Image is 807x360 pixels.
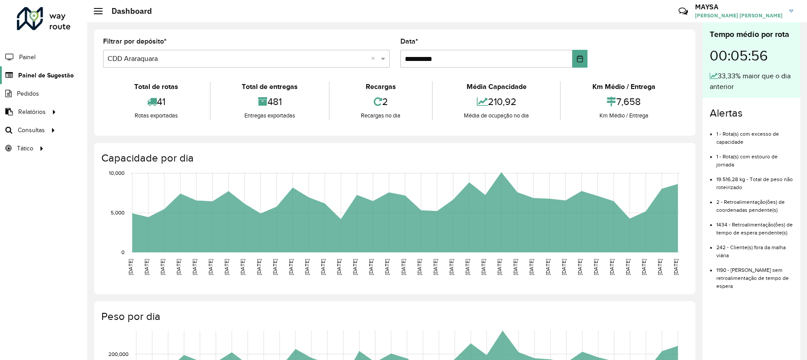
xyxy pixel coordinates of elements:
text: [DATE] [272,259,278,275]
text: [DATE] [224,259,229,275]
span: Relatórios [18,107,46,117]
text: [DATE] [128,259,133,275]
text: 0 [121,249,124,255]
span: Painel [19,53,36,62]
text: 10,000 [109,170,124,176]
text: [DATE] [304,259,310,275]
div: 41 [105,92,208,111]
text: [DATE] [625,259,631,275]
button: Choose Date [572,50,587,68]
div: Entregas exportadas [213,111,327,120]
h4: Alertas [710,107,793,120]
span: Tático [17,144,33,153]
span: [PERSON_NAME] [PERSON_NAME] [695,12,783,20]
h4: Capacidade por dia [101,152,687,165]
text: [DATE] [609,259,615,275]
div: Média de ocupação no dia [435,111,558,120]
span: Consultas [18,125,45,135]
text: [DATE] [480,259,486,275]
text: [DATE] [368,259,374,275]
text: [DATE] [336,259,342,275]
text: [DATE] [545,259,551,275]
li: 19.516,28 kg - Total de peso não roteirizado [716,169,793,191]
span: Pedidos [17,89,39,98]
text: [DATE] [240,259,245,275]
text: [DATE] [641,259,647,275]
li: 1 - Rota(s) com estouro de jornada [716,146,793,169]
text: [DATE] [400,259,406,275]
div: Km Médio / Entrega [563,81,684,92]
text: [DATE] [320,259,326,275]
div: Rotas exportadas [105,111,208,120]
h3: MAYSA [695,3,783,11]
text: 5,000 [111,210,124,215]
text: 200,000 [108,351,128,357]
text: [DATE] [192,259,197,275]
text: [DATE] [657,259,663,275]
text: [DATE] [561,259,567,275]
h4: Peso por dia [101,310,687,323]
h2: Dashboard [103,6,152,16]
label: Filtrar por depósito [103,36,167,47]
text: [DATE] [176,259,181,275]
div: Recargas no dia [332,111,430,120]
text: [DATE] [593,259,599,275]
div: Total de rotas [105,81,208,92]
div: Km Médio / Entrega [563,111,684,120]
text: [DATE] [384,259,390,275]
text: [DATE] [208,259,213,275]
text: [DATE] [160,259,165,275]
text: [DATE] [144,259,149,275]
span: Painel de Sugestão [18,71,74,80]
text: [DATE] [528,259,534,275]
div: 210,92 [435,92,558,111]
li: 1 - Rota(s) com excesso de capacidade [716,123,793,146]
text: [DATE] [577,259,583,275]
text: [DATE] [464,259,470,275]
li: 242 - Cliente(s) fora da malha viária [716,237,793,259]
text: [DATE] [256,259,262,275]
a: Contato Rápido [674,2,693,21]
div: Média Capacidade [435,81,558,92]
div: 2 [332,92,430,111]
text: [DATE] [496,259,502,275]
label: Data [400,36,418,47]
text: [DATE] [352,259,358,275]
text: [DATE] [448,259,454,275]
text: [DATE] [416,259,422,275]
div: 00:05:56 [710,40,793,71]
div: 7,658 [563,92,684,111]
div: Recargas [332,81,430,92]
span: Clear all [371,53,379,64]
li: 2 - Retroalimentação(ões) de coordenadas pendente(s) [716,191,793,214]
text: [DATE] [288,259,294,275]
text: [DATE] [512,259,518,275]
div: Tempo médio por rota [710,28,793,40]
li: 1190 - [PERSON_NAME] sem retroalimentação de tempo de espera [716,259,793,290]
div: Total de entregas [213,81,327,92]
div: 33,33% maior que o dia anterior [710,71,793,92]
div: 481 [213,92,327,111]
text: [DATE] [673,259,679,275]
text: [DATE] [432,259,438,275]
li: 1434 - Retroalimentação(ões) de tempo de espera pendente(s) [716,214,793,237]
